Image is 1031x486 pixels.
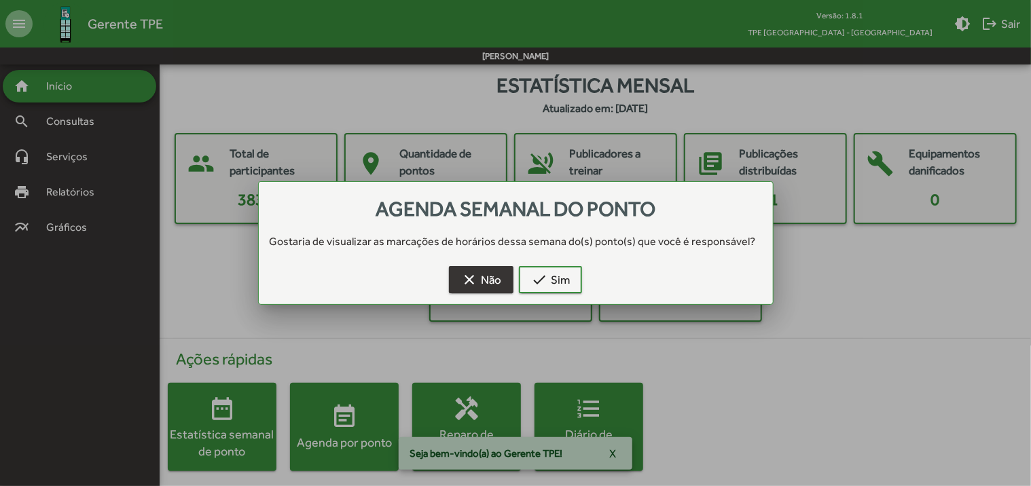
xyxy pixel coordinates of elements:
[376,197,655,221] span: Agenda semanal do ponto
[531,267,570,292] span: Sim
[449,266,513,293] button: Não
[461,267,501,292] span: Não
[461,272,477,288] mat-icon: clear
[519,266,582,293] button: Sim
[259,233,773,250] div: Gostaria de visualizar as marcações de horários dessa semana do(s) ponto(s) que você é responsável?
[531,272,547,288] mat-icon: check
